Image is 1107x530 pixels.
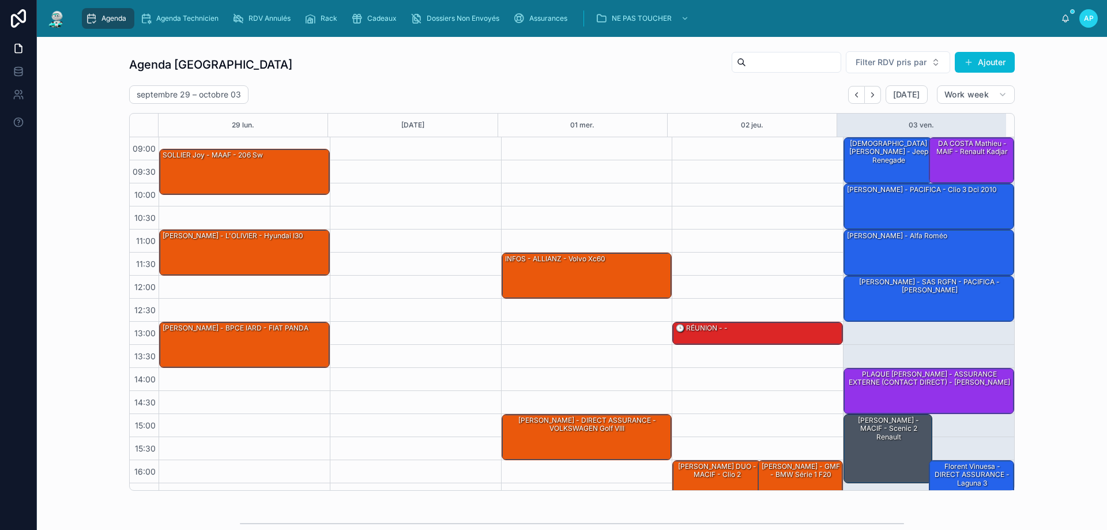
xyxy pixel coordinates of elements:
[929,461,1014,506] div: Florent Vinuesa - DIRECT ASSURANCE - laguna 3
[160,149,329,194] div: SOLLIER Joy - MAAF - 206 sw
[161,150,264,160] div: SOLLIER Joy - MAAF - 206 sw
[46,9,67,28] img: App logo
[937,85,1015,104] button: Work week
[570,114,594,137] button: 01 mer.
[76,6,1061,31] div: scrollable content
[844,138,932,183] div: [DEMOGRAPHIC_DATA] [PERSON_NAME] - Jeep renegade
[160,322,329,367] div: [PERSON_NAME] - BPCE IARD - FIAT PANDA
[846,415,931,442] div: [PERSON_NAME] - MACIF - scenic 2 renault
[348,8,405,29] a: Cadeaux
[741,114,763,137] button: 02 jeu.
[846,231,948,241] div: [PERSON_NAME] - alfa roméo
[161,323,310,333] div: [PERSON_NAME] - BPCE IARD - FIAT PANDA
[510,8,575,29] a: Assurances
[407,8,507,29] a: Dossiers Non Envoyés
[131,397,159,407] span: 14:30
[131,213,159,223] span: 10:30
[592,8,695,29] a: NE PAS TOUCHER
[367,14,397,23] span: Cadeaux
[130,144,159,153] span: 09:00
[137,8,227,29] a: Agenda Technicien
[160,230,329,275] div: [PERSON_NAME] - L'OLIVIER - Hyundai I30
[131,190,159,200] span: 10:00
[132,420,159,430] span: 15:00
[846,277,1013,296] div: [PERSON_NAME] - SAS RGFN - PACIFICA - [PERSON_NAME]
[931,138,1013,157] div: DA COSTA Mathieu - MAIF - Renault kadjar
[529,14,567,23] span: Assurances
[846,51,950,73] button: Select Button
[612,14,672,23] span: NE PAS TOUCHER
[844,230,1014,275] div: [PERSON_NAME] - alfa roméo
[321,14,337,23] span: Rack
[131,282,159,292] span: 12:00
[133,259,159,269] span: 11:30
[673,461,760,506] div: [PERSON_NAME] DUO - MACIF - clio 2
[931,461,1013,488] div: Florent Vinuesa - DIRECT ASSURANCE - laguna 3
[758,461,842,506] div: [PERSON_NAME] - GMF - BMW série 1 f20
[129,57,292,73] h1: Agenda [GEOGRAPHIC_DATA]
[846,369,1013,388] div: PLAQUE [PERSON_NAME] - ASSURANCE EXTERNE (CONTACT DIRECT) - [PERSON_NAME]
[131,467,159,476] span: 16:00
[161,231,304,241] div: [PERSON_NAME] - L'OLIVIER - Hyundai I30
[130,167,159,176] span: 09:30
[844,415,932,483] div: [PERSON_NAME] - MACIF - scenic 2 renault
[82,8,134,29] a: Agenda
[301,8,345,29] a: Rack
[893,89,920,100] span: [DATE]
[955,52,1015,73] button: Ajouter
[229,8,299,29] a: RDV Annulés
[131,328,159,338] span: 13:00
[131,351,159,361] span: 13:30
[844,369,1014,414] div: PLAQUE [PERSON_NAME] - ASSURANCE EXTERNE (CONTACT DIRECT) - [PERSON_NAME]
[846,138,931,166] div: [DEMOGRAPHIC_DATA] [PERSON_NAME] - Jeep renegade
[131,305,159,315] span: 12:30
[929,138,1014,183] div: DA COSTA Mathieu - MAIF - Renault kadjar
[232,114,254,137] button: 29 lun.
[131,490,159,499] span: 16:30
[401,114,424,137] button: [DATE]
[760,461,842,480] div: [PERSON_NAME] - GMF - BMW série 1 f20
[1084,14,1094,23] span: AP
[909,114,934,137] button: 03 ven.
[886,85,928,104] button: [DATE]
[502,415,672,460] div: [PERSON_NAME] - DIRECT ASSURANCE - VOLKSWAGEN Golf VIII
[844,276,1014,321] div: [PERSON_NAME] - SAS RGFN - PACIFICA - [PERSON_NAME]
[131,374,159,384] span: 14:00
[865,86,881,104] button: Next
[675,323,729,333] div: 🕒 RÉUNION - -
[156,14,219,23] span: Agenda Technicien
[504,415,671,434] div: [PERSON_NAME] - DIRECT ASSURANCE - VOLKSWAGEN Golf VIII
[844,184,1014,229] div: [PERSON_NAME] - PACIFICA - clio 3 dci 2010
[137,89,241,100] h2: septembre 29 – octobre 03
[248,14,291,23] span: RDV Annulés
[673,322,842,344] div: 🕒 RÉUNION - -
[944,89,989,100] span: Work week
[132,443,159,453] span: 15:30
[427,14,499,23] span: Dossiers Non Envoyés
[101,14,126,23] span: Agenda
[846,185,998,195] div: [PERSON_NAME] - PACIFICA - clio 3 dci 2010
[675,461,760,480] div: [PERSON_NAME] DUO - MACIF - clio 2
[133,236,159,246] span: 11:00
[502,253,672,298] div: INFOS - ALLIANZ - Volvo xc60
[504,254,607,264] div: INFOS - ALLIANZ - Volvo xc60
[856,57,927,68] span: Filter RDV pris par
[848,86,865,104] button: Back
